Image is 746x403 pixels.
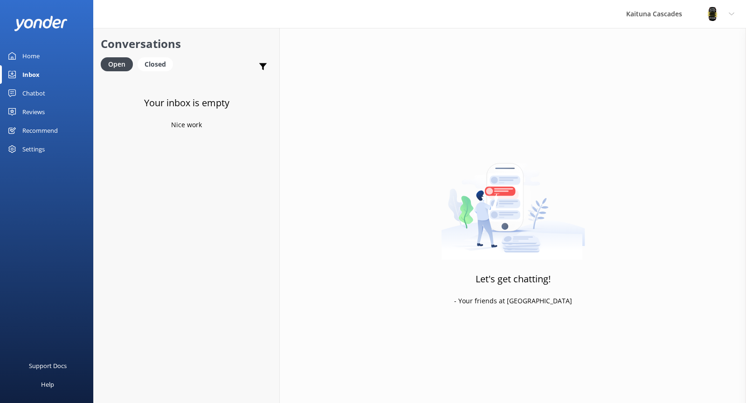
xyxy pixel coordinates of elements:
[441,143,585,260] img: artwork of a man stealing a conversation from at giant smartphone
[454,296,572,306] p: - Your friends at [GEOGRAPHIC_DATA]
[22,47,40,65] div: Home
[22,65,40,84] div: Inbox
[22,102,45,121] div: Reviews
[705,7,719,21] img: 802-1755650174.png
[29,356,67,375] div: Support Docs
[476,272,551,287] h3: Let's get chatting!
[14,16,68,31] img: yonder-white-logo.png
[138,57,173,71] div: Closed
[138,59,178,69] a: Closed
[144,96,229,110] h3: Your inbox is empty
[22,84,45,102] div: Chatbot
[101,57,133,71] div: Open
[22,121,58,140] div: Recommend
[22,140,45,158] div: Settings
[101,35,272,53] h2: Conversations
[101,59,138,69] a: Open
[171,120,202,130] p: Nice work
[41,375,54,394] div: Help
